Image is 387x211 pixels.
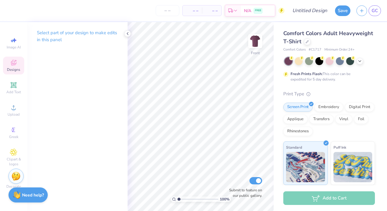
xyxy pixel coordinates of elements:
span: Add Text [6,90,21,94]
img: Standard [286,152,325,182]
input: – – [156,5,179,16]
span: Standard [286,144,302,150]
div: Embroidery [314,103,343,112]
span: Upload [8,112,20,117]
input: Untitled Design [288,5,332,17]
span: # C1717 [309,47,321,52]
span: Puff Ink [333,144,346,150]
span: Decorate [6,184,21,189]
span: Clipart & logos [3,157,24,166]
img: Puff Ink [333,152,372,182]
div: Digital Print [345,103,374,112]
span: – – [206,8,218,14]
div: This color can be expedited for 5 day delivery. [291,71,365,82]
a: GC [369,5,381,16]
span: Image AI [7,45,21,50]
div: Front [251,50,260,56]
div: Foil [354,115,368,124]
span: – – [186,8,198,14]
span: N/A [244,8,251,14]
strong: Need help? [22,192,44,198]
div: Rhinestones [283,127,313,136]
span: Designs [7,67,20,72]
span: FREE [255,8,261,13]
span: Comfort Colors Adult Heavyweight T-Shirt [283,30,373,45]
div: Applique [283,115,307,124]
div: Vinyl [335,115,352,124]
p: Select part of your design to make edits in this panel [37,29,118,43]
button: Save [335,5,350,16]
div: Transfers [309,115,333,124]
span: Comfort Colors [283,47,306,52]
span: Minimum Order: 24 + [324,47,355,52]
strong: Fresh Prints Flash: [291,71,323,76]
img: Front [249,35,261,47]
span: GC [372,7,378,14]
label: Submit to feature on our public gallery. [226,187,262,198]
div: Screen Print [283,103,313,112]
div: Print Type [283,91,375,97]
span: Greek [9,134,18,139]
span: 100 % [220,196,229,202]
